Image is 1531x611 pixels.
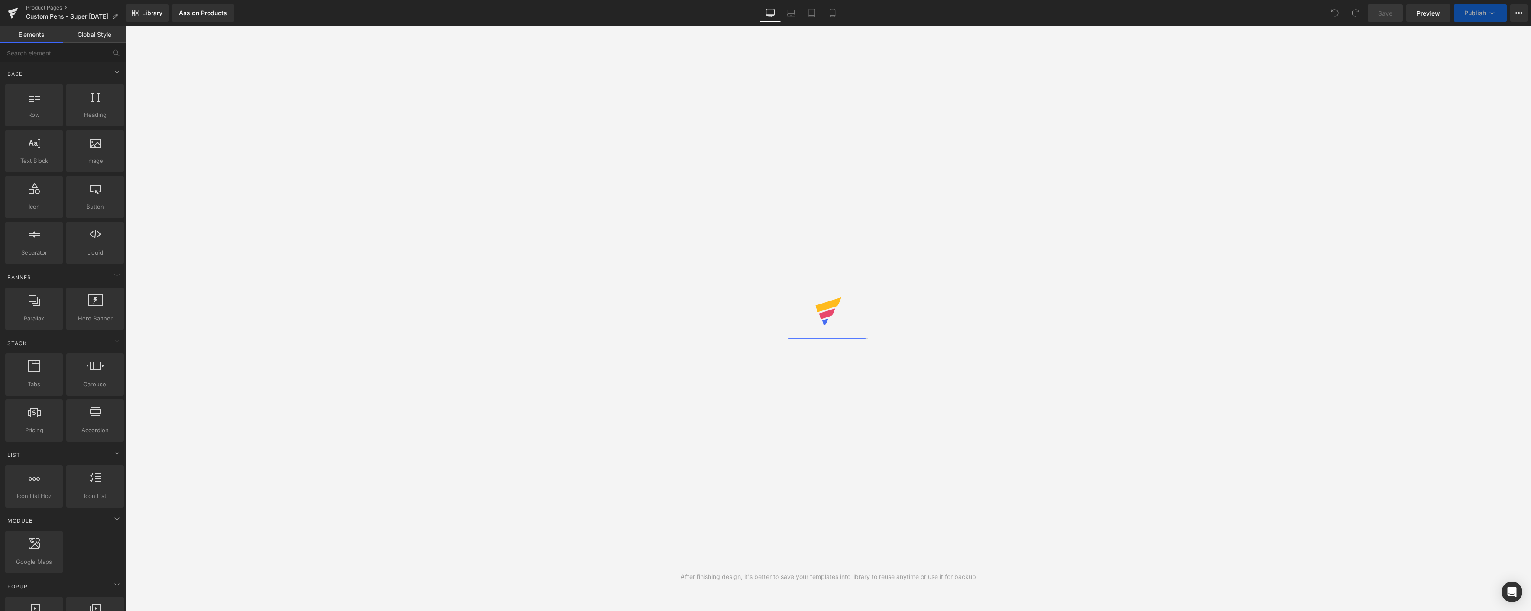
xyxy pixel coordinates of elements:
a: Laptop [781,4,801,22]
span: Preview [1417,9,1440,18]
span: Liquid [69,248,121,257]
span: Base [6,70,23,78]
span: Image [69,156,121,165]
span: Separator [8,248,60,257]
span: Popup [6,582,29,591]
span: Carousel [69,380,121,389]
span: Module [6,517,33,525]
span: Library [142,9,162,17]
span: Text Block [8,156,60,165]
button: Publish [1454,4,1507,22]
a: Tablet [801,4,822,22]
button: More [1510,4,1528,22]
span: Publish [1464,10,1486,16]
span: Save [1378,9,1392,18]
span: Stack [6,339,28,347]
span: Google Maps [8,557,60,566]
span: List [6,451,21,459]
div: Assign Products [179,10,227,16]
span: Button [69,202,121,211]
span: Icon List Hoz [8,491,60,501]
a: New Library [126,4,169,22]
span: Parallax [8,314,60,323]
span: Tabs [8,380,60,389]
button: Redo [1347,4,1364,22]
span: Icon List [69,491,121,501]
span: Custom Pens - Super [DATE] [26,13,108,20]
button: Undo [1326,4,1343,22]
span: Heading [69,110,121,120]
a: Mobile [822,4,843,22]
div: After finishing design, it's better to save your templates into library to reuse anytime or use i... [681,572,976,582]
span: Banner [6,273,32,281]
span: Pricing [8,426,60,435]
span: Accordion [69,426,121,435]
span: Icon [8,202,60,211]
a: Global Style [63,26,126,43]
span: Row [8,110,60,120]
span: Hero Banner [69,314,121,323]
a: Preview [1406,4,1450,22]
div: Open Intercom Messenger [1502,582,1522,602]
a: Product Pages [26,4,126,11]
a: Desktop [760,4,781,22]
